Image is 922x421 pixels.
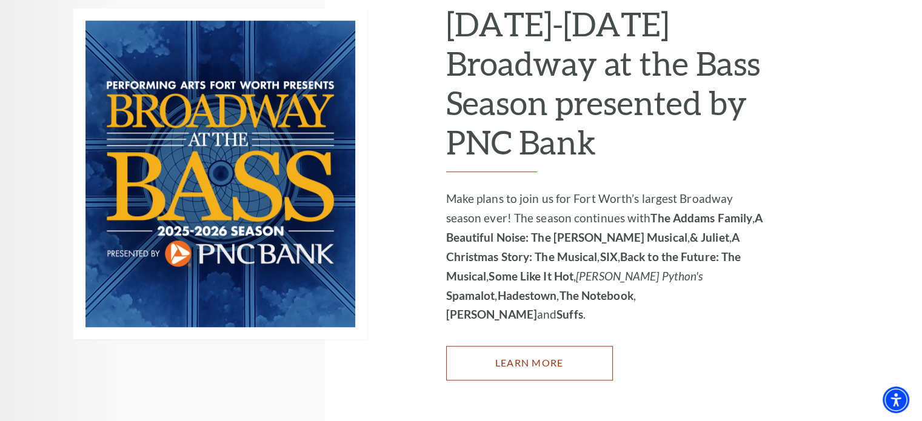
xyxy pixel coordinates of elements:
img: Performing Arts Fort Worth Presents [73,8,367,339]
strong: Back to the Future: The Musical [446,250,741,283]
strong: Hadestown [497,288,556,302]
strong: Suffs [556,307,583,321]
strong: & Juliet [690,230,729,244]
strong: [PERSON_NAME] [446,307,537,321]
a: Learn More 2025-2026 Broadway at the Bass Season presented by PNC Bank [446,346,613,380]
strong: A Christmas Story: The Musical [446,230,740,264]
div: Accessibility Menu [883,386,909,413]
strong: SIX [600,250,617,264]
em: [PERSON_NAME] Python's [576,269,703,283]
strong: Spamalot [446,288,495,302]
strong: Some Like It Hot [489,269,573,283]
strong: A Beautiful Noise: The [PERSON_NAME] Musical [446,211,763,244]
h2: [DATE]-[DATE] Broadway at the Bass Season presented by PNC Bank [446,4,770,171]
strong: The Addams Family [650,211,752,225]
p: Make plans to join us for Fort Worth’s largest Broadway season ever! The season continues with , ... [446,189,770,325]
strong: The Notebook [559,288,633,302]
